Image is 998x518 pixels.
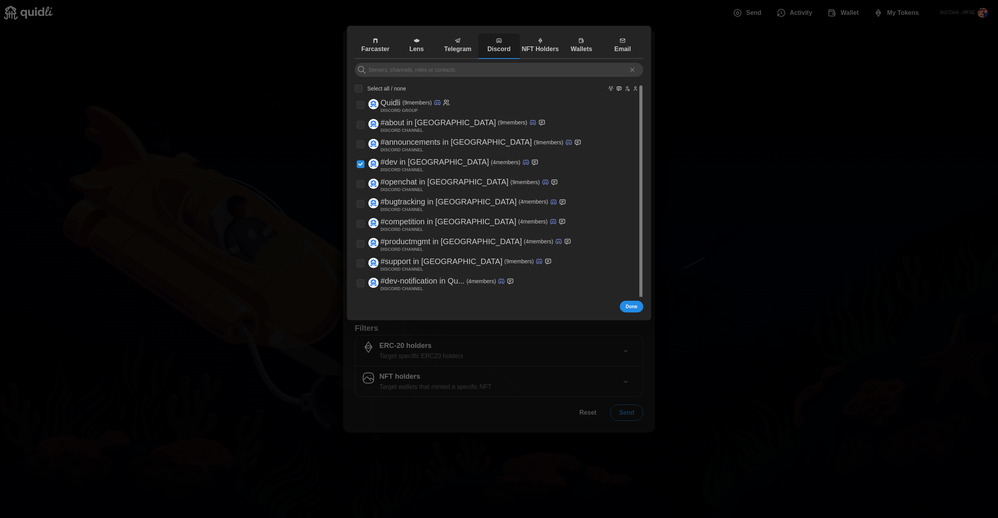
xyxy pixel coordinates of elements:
[518,198,548,206] p: ( 4 members)
[368,159,379,169] img: #dev in Quidli
[380,208,423,211] p: DISCORD CHANNEL
[402,99,432,107] p: ( 9 members)
[380,149,423,152] p: DISCORD CHANNEL
[368,218,379,229] img: #competition in Quidli
[380,109,418,112] p: DISCORD GROUP
[380,228,423,231] p: DISCORD CHANNEL
[616,85,622,92] button: Hide Channels
[380,116,496,129] p: #about in [GEOGRAPHIC_DATA]
[608,85,614,92] button: Hide Groups
[357,44,394,54] p: Farcaster
[380,195,517,208] p: #bugtracking in [GEOGRAPHIC_DATA]
[632,85,639,92] button: Hide Users
[380,96,400,109] p: Quidli
[380,129,423,132] p: DISCORD CHANNEL
[380,288,423,291] p: DISCORD CHANNEL
[368,119,379,129] img: #about in Quidli
[491,158,520,166] p: ( 4 members)
[380,235,522,248] p: #productmgmt in [GEOGRAPHIC_DATA]
[524,238,553,245] p: ( 4 members)
[380,268,423,271] p: DISCORD CHANNEL
[380,295,517,308] p: #biz-updates in [GEOGRAPHIC_DATA]
[380,255,503,268] p: #support in [GEOGRAPHIC_DATA]
[380,176,508,189] p: #openchat in [GEOGRAPHIC_DATA]
[380,248,423,251] p: DISCORD CHANNEL
[467,277,496,285] p: ( 4 members)
[368,278,379,288] img: #dev-notification in Quidli
[604,44,641,54] p: Email
[380,136,532,149] p: #announcements in [GEOGRAPHIC_DATA]
[620,301,643,312] button: Done
[380,156,489,169] p: #dev in [GEOGRAPHIC_DATA]
[368,139,379,149] img: #announcements in Quidli
[480,44,518,54] p: Discord
[439,44,476,54] p: Telegram
[368,99,379,110] img: Quidli
[368,199,379,209] img: #bugtracking in Quidli
[368,179,379,189] img: #openchat in Quidli
[380,215,516,228] p: #competition in [GEOGRAPHIC_DATA]
[368,258,379,268] img: #support in Quidli
[534,138,563,146] p: ( 9 members)
[504,257,534,265] p: ( 9 members)
[510,178,540,186] p: ( 9 members)
[380,275,465,288] p: #dev-notification in Qu...
[626,301,637,312] span: Done
[355,63,643,77] input: Servers, channels, roles or contacts
[380,169,423,172] p: DISCORD CHANNEL
[624,85,630,92] button: Hide Roles
[398,44,435,54] p: Lens
[522,44,559,54] p: NFT Holders
[380,189,423,192] p: DISCORD CHANNEL
[363,85,406,92] label: Select all / none
[368,238,379,248] img: #productmgmt in Quidli
[563,44,600,54] p: Wallets
[518,218,547,226] p: ( 4 members)
[498,119,527,126] p: ( 9 members)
